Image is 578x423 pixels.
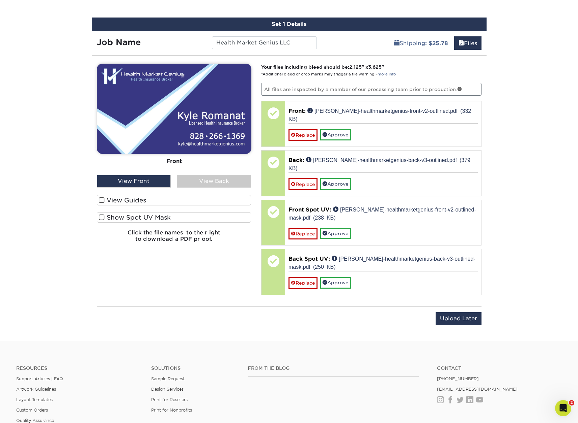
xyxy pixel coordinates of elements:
strong: Job Name [97,37,141,47]
b: : $25.78 [425,40,448,46]
a: Support Articles | FAQ [16,376,63,381]
a: [PERSON_NAME]-healthmarketgenius-front-v2-outlined.pdf (332 KB) [288,108,471,121]
a: Design Services [151,387,184,392]
a: [EMAIL_ADDRESS][DOMAIN_NAME] [437,387,518,392]
a: Approve [320,277,351,288]
a: Shipping: $25.78 [390,36,452,50]
a: Replace [288,277,318,289]
a: Files [454,36,481,50]
label: Show Spot UV Mask [97,212,251,223]
a: Layout Templates [16,397,53,402]
div: Set 1 Details [92,18,487,31]
a: Artwork Guidelines [16,387,56,392]
span: 3.625 [368,64,382,70]
h4: From the Blog [248,365,418,371]
a: Replace [288,228,318,239]
small: *Additional bleed or crop marks may trigger a file warning – [261,72,396,76]
span: Front: [288,108,306,114]
span: shipping [394,40,400,46]
strong: Your files including bleed should be: " x " [261,64,384,70]
a: Approve [320,178,351,190]
span: Back: [288,157,304,163]
span: Front Spot UV: [288,206,331,213]
div: Front [97,154,251,169]
h4: Solutions [151,365,238,371]
div: View Back [177,175,251,188]
a: [PERSON_NAME]-healthmarketgenius-back-v3-outlined-mask.pdf (250 KB) [288,256,475,269]
h4: Resources [16,365,141,371]
a: [PERSON_NAME]-healthmarketgenius-front-v2-outlined-mask.pdf (238 KB) [288,206,476,220]
input: Upload Later [436,312,481,325]
h6: Click the file names to the right to download a PDF proof. [97,229,251,248]
a: Approve [320,129,351,140]
div: View Front [97,175,171,188]
span: 2 [569,400,574,405]
input: Enter a job name [212,36,317,49]
a: Contact [437,365,562,371]
a: Replace [288,178,318,190]
a: [PHONE_NUMBER] [437,376,479,381]
a: more info [378,72,396,76]
p: All files are inspected by a member of our processing team prior to production. [261,83,481,96]
a: Print for Resellers [151,397,188,402]
a: Replace [288,129,318,141]
iframe: Intercom live chat [555,400,571,416]
a: Print for Nonprofits [151,408,192,413]
iframe: Google Customer Reviews [2,402,57,421]
span: Back Spot UV: [288,256,330,262]
a: Approve [320,228,351,239]
label: View Guides [97,195,251,205]
a: Sample Request [151,376,185,381]
a: [PERSON_NAME]-healthmarketgenius-back-v3-outlined.pdf (379 KB) [288,157,470,170]
span: 2.125 [349,64,362,70]
span: files [459,40,464,46]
